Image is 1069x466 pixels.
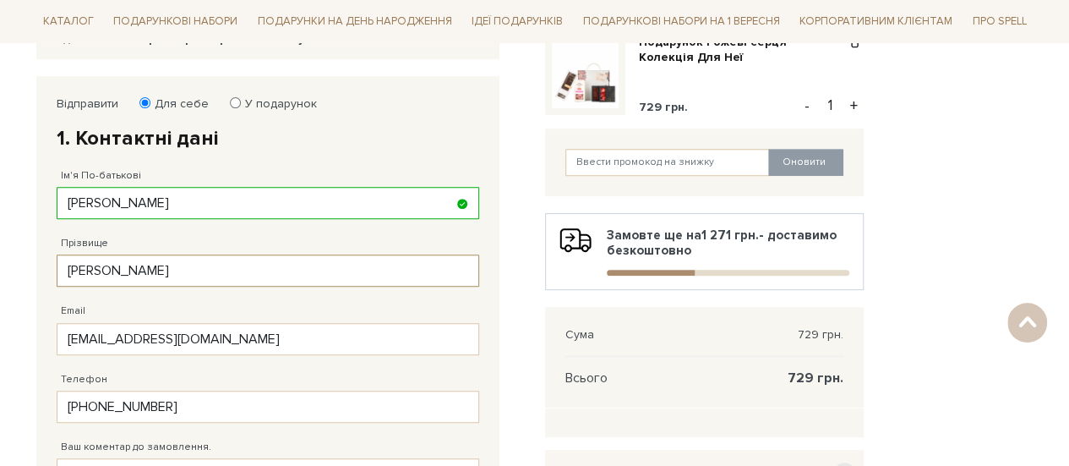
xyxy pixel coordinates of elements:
a: Подарункові набори [106,8,244,35]
button: - [799,93,815,118]
span: Всього [565,370,608,386]
label: Для себе [144,96,209,112]
button: Оновити [768,149,843,176]
a: Корпоративним клієнтам [793,7,959,36]
label: Телефон [61,372,107,387]
input: Для себе [139,97,150,108]
div: Замовте ще на - доставимо безкоштовно [559,228,849,276]
span: 729 грн. [639,100,688,114]
a: Ідеї подарунків [465,8,570,35]
span: 729 грн. [788,370,843,386]
input: У подарунок [230,97,241,108]
a: Подарунки на День народження [251,8,459,35]
span: 729 грн. [798,327,843,343]
label: Прізвище [61,236,108,251]
a: Подарунок Рожеві серця - Колекція Для Неї [639,35,846,65]
img: Подарунок Рожеві серця - Колекція Для Неї [552,41,619,108]
b: 1 271 грн. [701,228,759,243]
input: Ввести промокод на знижку [565,149,770,176]
label: У подарунок [234,96,317,112]
h2: 1. Контактні дані [57,125,479,151]
label: Ім'я По-батькові [61,168,141,184]
a: Каталог [36,8,101,35]
span: Сума [565,327,594,343]
label: Ваш коментар до замовлення. [61,440,211,455]
a: Подарункові набори на 1 Вересня [576,7,787,36]
button: + [844,93,864,118]
label: Відправити [57,96,118,112]
a: Про Spell [966,8,1034,35]
label: Email [61,304,85,319]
